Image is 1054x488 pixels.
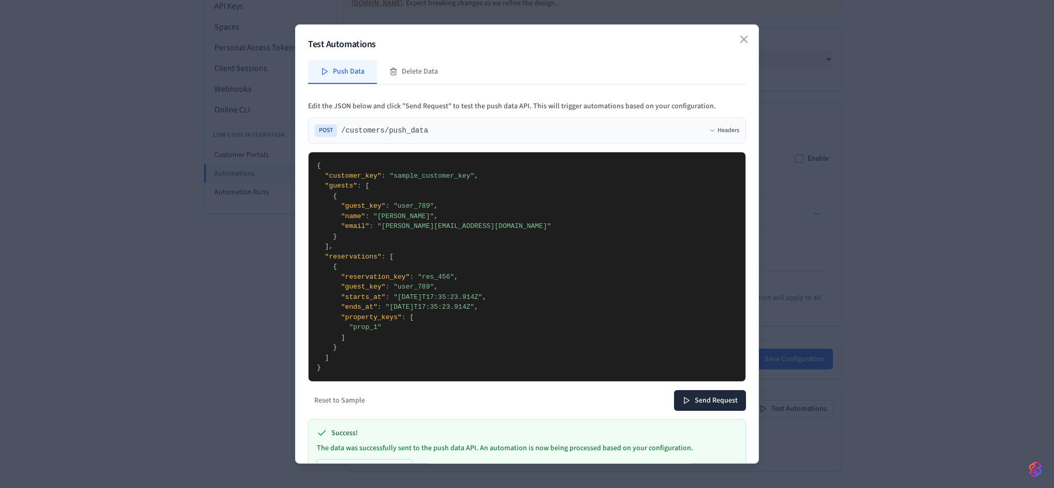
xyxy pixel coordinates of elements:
[308,392,371,409] button: Reset to Sample
[674,390,746,411] button: Send Request
[1029,461,1042,478] img: SeamLogoGradient.69752ec5.svg
[315,124,337,137] span: POST
[308,101,746,111] p: Edit the JSON below and click "Send Request" to test the push data API. This will trigger automat...
[377,60,450,84] button: Delete Data
[709,126,739,135] button: Headers
[308,60,377,84] button: Push Data
[317,443,737,453] p: The data was successfully sent to the push data API. An automation is now being processed based o...
[308,37,746,52] h2: Test Automations
[331,428,358,439] span: Success!
[317,460,413,476] button: View Automation Runs
[341,125,428,136] span: /customers/push_data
